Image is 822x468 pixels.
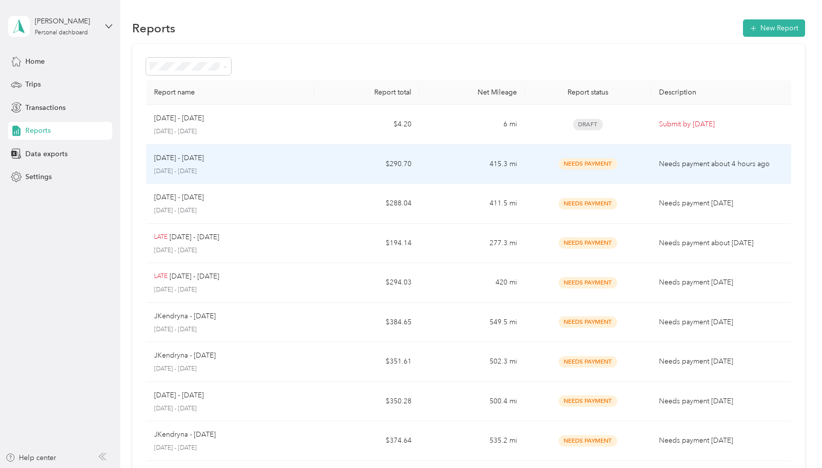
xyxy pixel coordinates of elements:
[154,233,167,242] p: LATE
[154,113,204,124] p: [DATE] - [DATE]
[315,105,419,145] td: $4.20
[154,153,204,164] p: [DATE] - [DATE]
[315,421,419,461] td: $374.64
[35,30,88,36] div: Personal dashboard
[573,119,603,130] span: Draft
[154,127,306,136] p: [DATE] - [DATE]
[766,412,822,468] iframe: Everlance-gr Chat Button Frame
[154,444,306,453] p: [DATE] - [DATE]
[154,365,306,374] p: [DATE] - [DATE]
[25,79,41,90] span: Trips
[659,198,783,209] p: Needs payment [DATE]
[659,317,783,328] p: Needs payment [DATE]
[25,102,66,113] span: Transactions
[315,263,419,303] td: $294.03
[315,382,419,422] td: $350.28
[559,237,617,249] span: Needs Payment
[651,80,791,105] th: Description
[743,19,805,37] button: New Report
[35,16,97,26] div: [PERSON_NAME]
[25,149,68,159] span: Data exports
[315,80,419,105] th: Report total
[315,224,419,264] td: $194.14
[659,356,783,367] p: Needs payment [DATE]
[559,316,617,328] span: Needs Payment
[154,325,306,334] p: [DATE] - [DATE]
[315,342,419,382] td: $351.61
[419,80,524,105] th: Net Mileage
[25,172,52,182] span: Settings
[25,56,45,67] span: Home
[315,303,419,343] td: $384.65
[154,285,306,294] p: [DATE] - [DATE]
[419,382,524,422] td: 500.4 mi
[559,435,617,447] span: Needs Payment
[659,159,783,170] p: Needs payment about 4 hours ago
[315,184,419,224] td: $288.04
[659,435,783,446] p: Needs payment [DATE]
[533,88,643,96] div: Report status
[419,184,524,224] td: 411.5 mi
[154,429,216,440] p: JKendryna - [DATE]
[559,395,617,407] span: Needs Payment
[419,145,524,185] td: 415.3 mi
[154,246,306,255] p: [DATE] - [DATE]
[659,277,783,288] p: Needs payment [DATE]
[154,311,216,322] p: JKendryna - [DATE]
[419,303,524,343] td: 549.5 mi
[154,404,306,413] p: [DATE] - [DATE]
[659,119,783,130] p: Submit by [DATE]
[169,232,219,243] p: [DATE] - [DATE]
[659,396,783,407] p: Needs payment [DATE]
[25,125,51,136] span: Reports
[146,80,314,105] th: Report name
[659,238,783,249] p: Needs payment about [DATE]
[154,192,204,203] p: [DATE] - [DATE]
[154,272,167,281] p: LATE
[419,224,524,264] td: 277.3 mi
[154,167,306,176] p: [DATE] - [DATE]
[154,350,216,361] p: JKendryna - [DATE]
[419,105,524,145] td: 6 mi
[154,206,306,215] p: [DATE] - [DATE]
[315,145,419,185] td: $290.70
[5,453,56,463] button: Help center
[154,390,204,401] p: [DATE] - [DATE]
[559,158,617,170] span: Needs Payment
[559,356,617,368] span: Needs Payment
[419,263,524,303] td: 420 mi
[559,198,617,209] span: Needs Payment
[169,271,219,282] p: [DATE] - [DATE]
[559,277,617,288] span: Needs Payment
[132,23,175,33] h1: Reports
[419,421,524,461] td: 535.2 mi
[419,342,524,382] td: 502.3 mi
